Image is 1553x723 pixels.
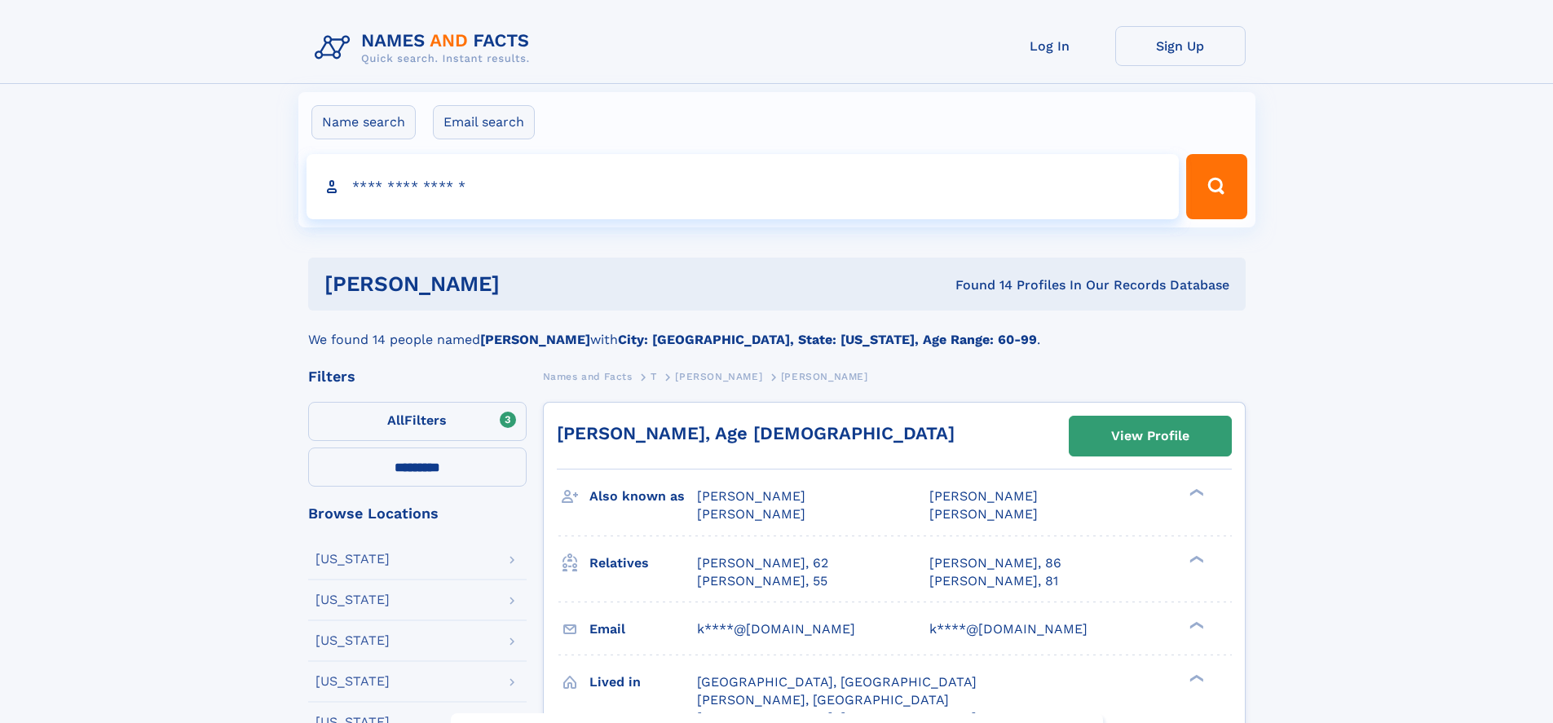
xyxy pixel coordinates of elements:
[1070,417,1231,456] a: View Profile
[675,371,762,382] span: [PERSON_NAME]
[387,412,404,428] span: All
[727,276,1229,294] div: Found 14 Profiles In Our Records Database
[1185,672,1205,683] div: ❯
[557,423,955,443] a: [PERSON_NAME], Age [DEMOGRAPHIC_DATA]
[1185,619,1205,630] div: ❯
[697,506,805,522] span: [PERSON_NAME]
[929,572,1058,590] a: [PERSON_NAME], 81
[675,366,762,386] a: [PERSON_NAME]
[1111,417,1189,455] div: View Profile
[589,668,697,696] h3: Lived in
[651,371,657,382] span: T
[315,634,390,647] div: [US_STATE]
[697,674,977,690] span: [GEOGRAPHIC_DATA], [GEOGRAPHIC_DATA]
[985,26,1115,66] a: Log In
[929,488,1038,504] span: [PERSON_NAME]
[308,311,1246,350] div: We found 14 people named with .
[308,369,527,384] div: Filters
[308,506,527,521] div: Browse Locations
[1185,487,1205,498] div: ❯
[315,675,390,688] div: [US_STATE]
[697,692,949,708] span: [PERSON_NAME], [GEOGRAPHIC_DATA]
[697,572,827,590] a: [PERSON_NAME], 55
[589,549,697,577] h3: Relatives
[308,26,543,70] img: Logo Names and Facts
[697,554,828,572] a: [PERSON_NAME], 62
[651,366,657,386] a: T
[1186,154,1246,219] button: Search Button
[308,402,527,441] label: Filters
[929,506,1038,522] span: [PERSON_NAME]
[781,371,868,382] span: [PERSON_NAME]
[618,332,1037,347] b: City: [GEOGRAPHIC_DATA], State: [US_STATE], Age Range: 60-99
[697,488,805,504] span: [PERSON_NAME]
[589,483,697,510] h3: Also known as
[324,274,728,294] h1: [PERSON_NAME]
[433,105,535,139] label: Email search
[1115,26,1246,66] a: Sign Up
[589,615,697,643] h3: Email
[543,366,633,386] a: Names and Facts
[929,554,1061,572] a: [PERSON_NAME], 86
[315,553,390,566] div: [US_STATE]
[307,154,1180,219] input: search input
[315,593,390,606] div: [US_STATE]
[480,332,590,347] b: [PERSON_NAME]
[1185,553,1205,564] div: ❯
[311,105,416,139] label: Name search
